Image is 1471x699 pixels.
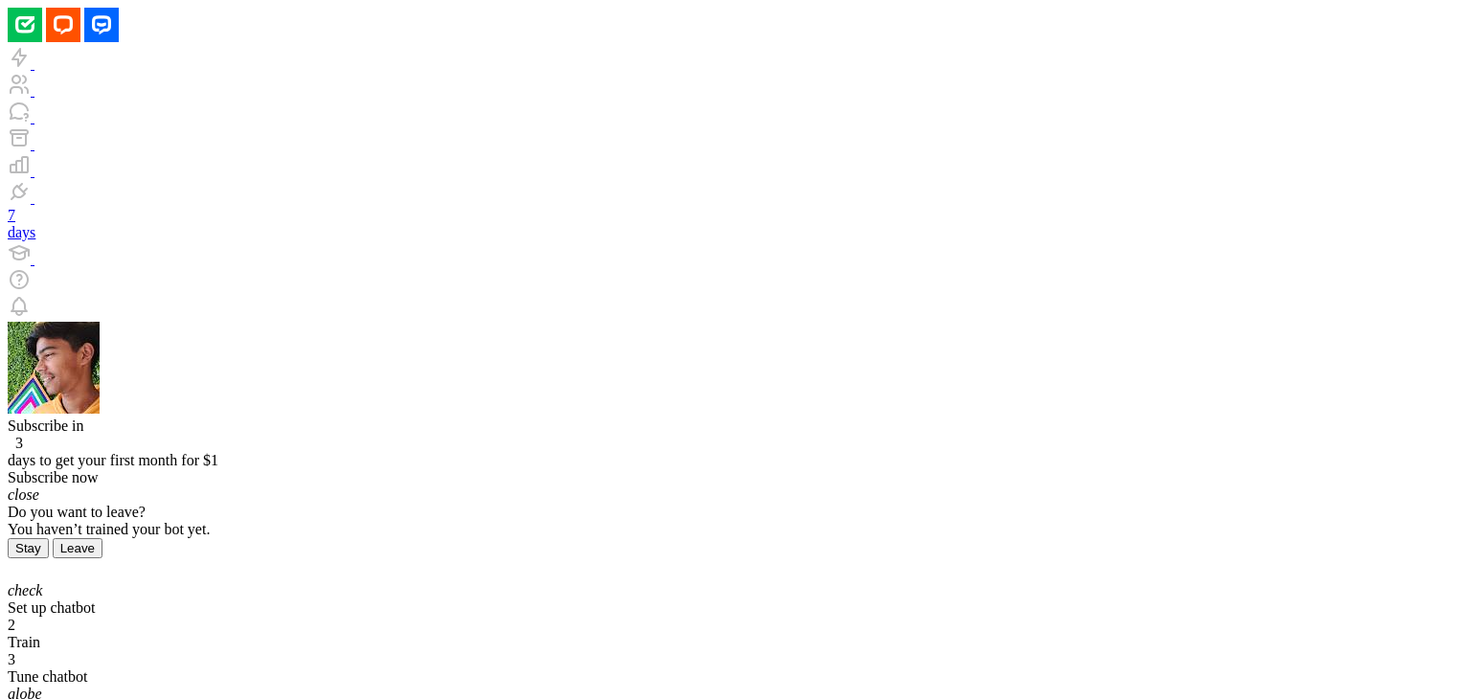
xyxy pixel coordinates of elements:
[8,651,1463,668] div: 3
[8,417,1463,469] div: Subscribe in days to get your first month for $1
[8,668,1463,686] div: Tune chatbot
[8,224,1463,241] div: days
[8,599,1463,617] div: Set up chatbot
[8,582,42,598] i: check
[15,435,1456,452] div: 3
[8,207,1463,224] div: 7
[8,207,1463,241] a: 7 days
[8,617,1463,634] div: 2
[53,538,102,558] button: Leave
[8,634,1463,651] div: Train
[15,8,73,65] button: Open LiveChat chat widget
[8,469,1463,486] div: Subscribe now
[8,521,391,538] div: You haven’t trained your bot yet.
[8,504,391,521] div: Do you want to leave?
[8,486,39,503] i: close
[8,538,49,558] button: Stay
